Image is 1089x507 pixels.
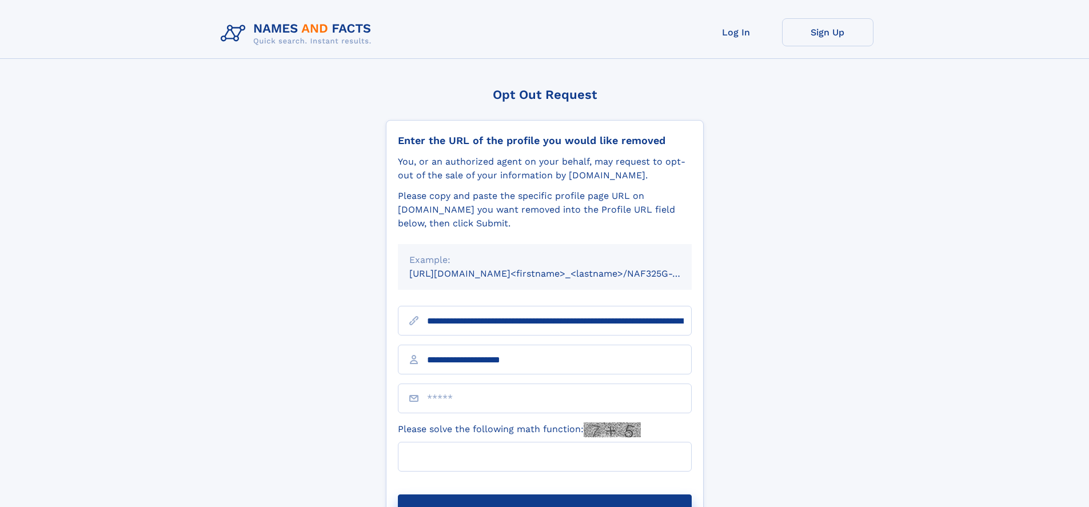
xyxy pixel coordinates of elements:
[398,422,641,437] label: Please solve the following math function:
[691,18,782,46] a: Log In
[398,189,692,230] div: Please copy and paste the specific profile page URL on [DOMAIN_NAME] you want removed into the Pr...
[398,155,692,182] div: You, or an authorized agent on your behalf, may request to opt-out of the sale of your informatio...
[398,134,692,147] div: Enter the URL of the profile you would like removed
[216,18,381,49] img: Logo Names and Facts
[409,253,680,267] div: Example:
[386,87,704,102] div: Opt Out Request
[409,268,713,279] small: [URL][DOMAIN_NAME]<firstname>_<lastname>/NAF325G-xxxxxxxx
[782,18,873,46] a: Sign Up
